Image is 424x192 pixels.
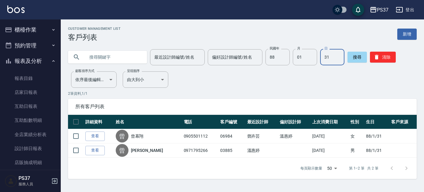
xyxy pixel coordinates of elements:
th: 生日 [364,115,390,129]
td: 0905501112 [182,129,219,143]
div: 由大到小 [123,71,168,88]
div: PS37 [377,6,388,14]
p: 每頁顯示數量 [300,166,322,171]
h3: 客戶列表 [68,33,121,42]
button: 搜尋 [347,52,367,63]
h5: PS37 [19,175,50,181]
th: 詳細資料 [84,115,114,129]
td: 男 [349,143,364,158]
td: 女 [349,129,364,143]
div: 曾 [116,144,128,157]
div: 依序最後編輯時間 [71,71,117,88]
a: 互助日報表 [2,99,58,113]
button: 櫃檯作業 [2,22,58,38]
label: 日 [324,46,327,51]
th: 偏好設計師 [278,115,311,129]
a: 曾幕翔 [131,133,144,139]
a: 店販抽成明細 [2,156,58,170]
a: 全店業績分析表 [2,128,58,142]
td: [DATE] [311,143,349,158]
p: 2 筆資料, 1 / 1 [68,91,417,96]
input: 搜尋關鍵字 [85,49,142,65]
label: 月 [297,46,300,51]
th: 最近設計師 [246,115,278,129]
a: 互助點數明細 [2,113,58,127]
a: 查看 [85,146,105,155]
a: 費用分析表 [2,170,58,183]
button: save [352,4,364,16]
td: 0971795266 [182,143,219,158]
button: 登出 [393,4,417,15]
button: 報表及分析 [2,53,58,69]
th: 客戶來源 [390,115,417,129]
th: 客戶編號 [219,115,246,129]
th: 上次消費日期 [311,115,349,129]
td: 溫惠婷 [246,143,278,158]
a: 查看 [85,132,105,141]
button: PS37 [367,4,391,16]
div: 曾 [116,130,128,142]
button: 預約管理 [2,38,58,53]
label: 顧客排序方式 [75,69,94,73]
td: [DATE] [311,129,349,143]
td: 88/1/31 [364,129,390,143]
span: 所有客戶列表 [75,104,409,110]
img: Person [5,175,17,187]
th: 姓名 [114,115,182,129]
img: Logo [7,5,25,13]
th: 性別 [349,115,364,129]
td: 溫惠婷 [278,129,311,143]
td: 03885 [219,143,246,158]
div: 50 [325,160,339,177]
a: 新增 [397,29,417,40]
h2: Customer Management List [68,27,121,31]
a: 報表目錄 [2,71,58,85]
td: 88/1/31 [364,143,390,158]
a: 店家日報表 [2,85,58,99]
a: 設計師日報表 [2,142,58,156]
p: 服務人員 [19,181,50,187]
td: 06984 [219,129,246,143]
td: 鄧卉芸 [246,129,278,143]
th: 電話 [182,115,219,129]
a: [PERSON_NAME] [131,147,163,153]
button: 清除 [370,52,396,63]
label: 呈現順序 [127,69,140,73]
label: 民國年 [270,46,279,51]
p: 第 1–2 筆 共 2 筆 [349,166,378,171]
